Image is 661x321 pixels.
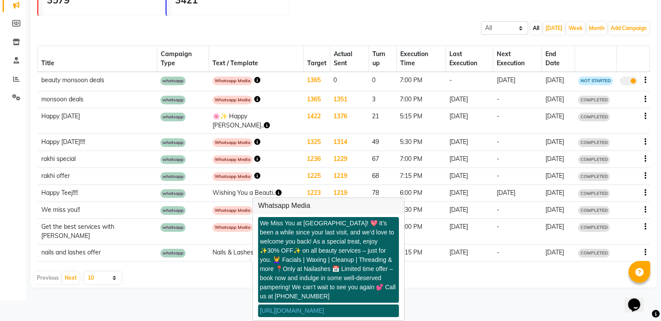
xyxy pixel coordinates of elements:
td: 7:00 PM [396,72,445,91]
td: [DATE] [493,184,542,201]
span: Whatsapp Media [213,223,252,232]
span: COMPLETED [578,113,610,121]
span: COMPLETED [578,155,610,164]
td: 6:00 PM [396,184,445,201]
td: [DATE] [446,134,493,150]
td: 1365 [303,91,330,108]
span: COMPLETED [578,249,610,257]
span: whatsapp [160,155,186,164]
td: 7:00 PM [396,91,445,108]
td: 🌸✨ Happy [PERSON_NAME].. [209,108,304,134]
span: Whatsapp Media [213,206,252,215]
td: Nails & Lashes Offer.. [209,244,304,261]
td: - [493,244,542,261]
td: [DATE] [446,218,493,244]
th: Last Execution [446,46,493,72]
td: [DATE] [541,218,575,244]
td: [DATE] [446,167,493,184]
span: COMPLETED [578,96,610,104]
button: Month [587,22,607,34]
th: Target [303,46,330,72]
th: Campaign Type [157,46,209,72]
td: 1376 [330,108,369,134]
td: - [493,201,542,218]
td: Happy Teej!!!! [38,184,157,201]
td: Happy [DATE]!!!! [38,134,157,150]
td: 1219 [330,184,369,201]
td: - [493,150,542,167]
td: [DATE] [541,91,575,108]
td: 1229 [330,150,369,167]
td: - [446,72,493,91]
td: 78 [369,184,396,201]
th: Title [38,46,157,72]
td: [DATE] [541,150,575,167]
span: COMPLETED [578,189,610,198]
iframe: chat widget [624,286,652,312]
td: 1223 [303,184,330,201]
td: 8:15 PM [396,244,445,261]
td: 0 [369,72,396,91]
td: [DATE] [446,108,493,134]
td: [DATE] [541,108,575,134]
td: 7:30 PM [396,201,445,218]
th: End Date [541,46,575,72]
span: whatsapp [160,96,186,104]
td: nails and lashes offer [38,244,157,261]
td: 3 [369,91,396,108]
td: 5:15 PM [396,108,445,134]
th: Turn up [369,46,396,72]
td: [DATE] [446,184,493,201]
span: whatsapp [160,172,186,181]
td: [DATE] [446,244,493,261]
td: 1314 [330,134,369,150]
td: [DATE] [446,201,493,218]
td: 7:15 PM [396,167,445,184]
button: [DATE] [543,22,565,34]
button: Next [63,272,79,284]
td: - [493,167,542,184]
span: Whatsapp Media [213,155,252,164]
span: Whatsapp Media [213,96,252,104]
th: Actual Sent [330,46,369,72]
td: [DATE] [541,244,575,261]
button: Week [566,22,585,34]
td: 1351 [330,91,369,108]
td: 1325 [303,134,330,150]
span: COMPLETED [578,172,610,181]
td: 49 [369,134,396,150]
span: whatsapp [160,189,186,198]
td: [DATE] [541,134,575,150]
td: - [493,108,542,134]
div: We Miss You at [GEOGRAPHIC_DATA]! 💖 It’s been a while since your last visit, and we’d love to wel... [258,217,399,303]
td: rakhi special [38,150,157,167]
td: 1236 [303,150,330,167]
td: beauty monsoon deals [38,72,157,91]
span: whatsapp [160,138,186,147]
span: NOT STARTED [578,77,613,85]
td: monsoon deals [38,91,157,108]
th: Execution Time [396,46,445,72]
td: 21 [369,108,396,134]
td: 67 [369,150,396,167]
td: 0 [330,72,369,91]
span: COMPLETED [578,138,610,147]
th: Text / Template [209,46,304,72]
span: Whatsapp Media [213,77,252,85]
span: whatsapp [160,206,186,215]
span: COMPLETED [578,206,610,215]
td: Get the best services with [PERSON_NAME] [38,218,157,244]
td: [DATE] [446,91,493,108]
span: whatsapp [160,223,186,232]
span: Whatsapp Media [213,172,252,181]
span: COMPLETED [578,223,610,232]
td: 1422 [303,108,330,134]
button: Add Campaign [608,22,649,34]
span: whatsapp [160,249,186,257]
td: Wishing You a Beauti.. [209,184,304,201]
td: 5:30 PM [396,134,445,150]
td: Happy [DATE] [38,108,157,134]
span: whatsapp [160,77,186,85]
td: 7:00 PM [396,150,445,167]
td: [DATE] [446,150,493,167]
